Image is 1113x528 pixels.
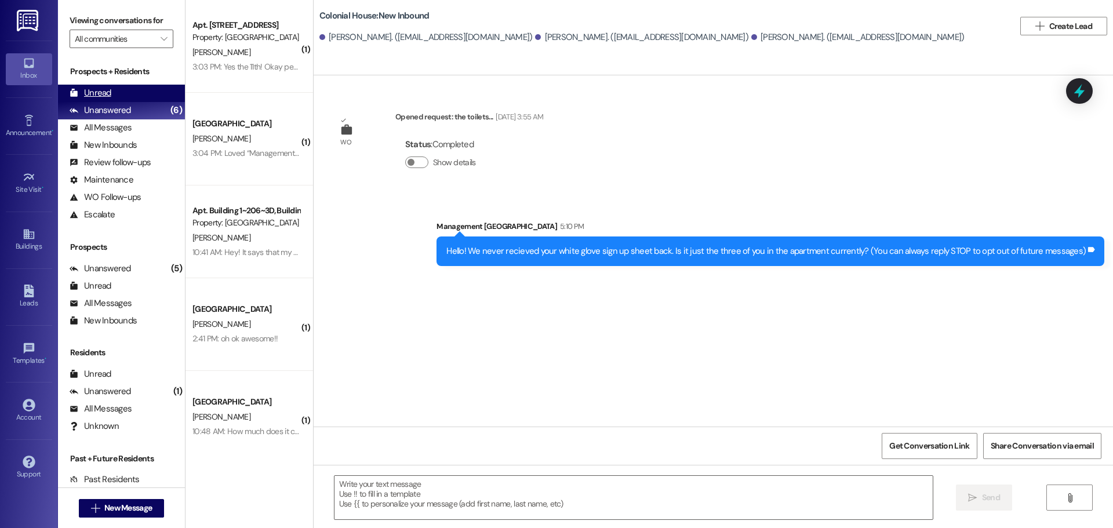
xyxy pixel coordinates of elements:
[192,396,300,408] div: [GEOGRAPHIC_DATA]
[70,174,133,186] div: Maintenance
[70,403,132,415] div: All Messages
[192,303,300,315] div: [GEOGRAPHIC_DATA]
[70,87,111,99] div: Unread
[91,504,100,513] i: 
[535,31,748,43] div: [PERSON_NAME]. ([EMAIL_ADDRESS][DOMAIN_NAME])
[982,491,1000,504] span: Send
[991,440,1094,452] span: Share Conversation via email
[70,156,151,169] div: Review follow-ups
[433,156,476,169] label: Show details
[104,502,152,514] span: New Message
[192,19,300,31] div: Apt. [STREET_ADDRESS]
[52,127,53,135] span: •
[168,260,185,278] div: (5)
[6,53,52,85] a: Inbox
[70,474,140,486] div: Past Residents
[6,395,52,427] a: Account
[17,10,41,31] img: ResiDesk Logo
[192,47,250,57] span: [PERSON_NAME]
[192,247,547,257] div: 10:41 AM: Hey! It says that my card was charged an insufficient funds fee even though I paid the ...
[70,12,173,30] label: Viewing conversations for
[192,426,372,436] div: 10:48 AM: How much does it come out to per month?
[882,433,977,459] button: Get Conversation Link
[1020,17,1107,35] button: Create Lead
[405,139,431,150] b: Status
[79,499,165,518] button: New Message
[170,383,185,400] div: (1)
[192,31,300,43] div: Property: [GEOGRAPHIC_DATA]
[58,65,185,78] div: Prospects + Residents
[405,136,481,154] div: : Completed
[437,220,1104,236] div: Management [GEOGRAPHIC_DATA]
[340,136,351,148] div: WO
[192,217,300,229] div: Property: [GEOGRAPHIC_DATA]
[493,111,543,123] div: [DATE] 3:55 AM
[192,148,832,158] div: 3:04 PM: Loved “Management Colonial House (Colonial House): Perfect! We added a note to the accou...
[161,34,167,43] i: 
[6,452,52,483] a: Support
[75,30,155,48] input: All communities
[45,355,46,363] span: •
[192,133,250,144] span: [PERSON_NAME]
[889,440,969,452] span: Get Conversation Link
[192,205,300,217] div: Apt. Building 1~206~3D, Building [GEOGRAPHIC_DATA]
[319,10,430,22] b: Colonial House: New Inbound
[70,368,111,380] div: Unread
[192,319,250,329] span: [PERSON_NAME]
[751,31,965,43] div: [PERSON_NAME]. ([EMAIL_ADDRESS][DOMAIN_NAME])
[168,101,185,119] div: (6)
[58,453,185,465] div: Past + Future Residents
[70,263,131,275] div: Unanswered
[1049,20,1092,32] span: Create Lead
[6,224,52,256] a: Buildings
[70,420,119,432] div: Unknown
[70,280,111,292] div: Unread
[70,209,115,221] div: Escalate
[192,61,350,72] div: 3:03 PM: Yes the 11th! Okay perfect! Thank you!
[70,191,141,203] div: WO Follow-ups
[70,122,132,134] div: All Messages
[395,111,543,127] div: Opened request: the toilets...
[6,338,52,370] a: Templates •
[192,118,300,130] div: [GEOGRAPHIC_DATA]
[319,31,533,43] div: [PERSON_NAME]. ([EMAIL_ADDRESS][DOMAIN_NAME])
[1065,493,1074,502] i: 
[6,167,52,199] a: Site Visit •
[70,385,131,398] div: Unanswered
[58,347,185,359] div: Residents
[983,433,1101,459] button: Share Conversation via email
[70,315,137,327] div: New Inbounds
[70,139,137,151] div: New Inbounds
[956,485,1012,511] button: Send
[58,241,185,253] div: Prospects
[968,493,977,502] i: 
[1035,21,1044,31] i: 
[446,245,1086,257] div: Hello! We never recieved your white glove sign up sheet back. Is it just the three of you in the ...
[192,412,250,422] span: [PERSON_NAME]
[6,281,52,312] a: Leads
[70,297,132,309] div: All Messages
[192,232,250,243] span: [PERSON_NAME]
[557,220,584,232] div: 5:10 PM
[70,104,131,116] div: Unanswered
[42,184,43,192] span: •
[192,333,278,344] div: 2:41 PM: oh ok awesome!!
